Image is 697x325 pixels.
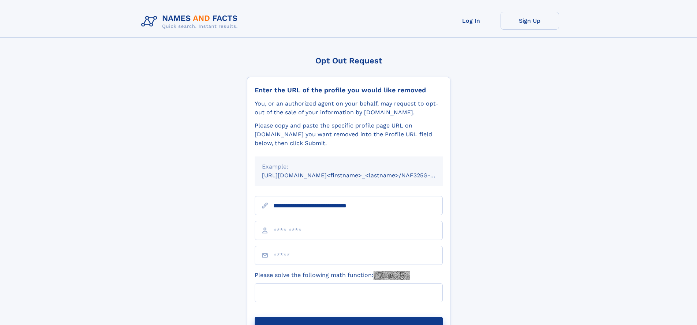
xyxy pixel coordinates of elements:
a: Log In [442,12,501,30]
div: Enter the URL of the profile you would like removed [255,86,443,94]
img: Logo Names and Facts [138,12,244,32]
div: You, or an authorized agent on your behalf, may request to opt-out of the sale of your informatio... [255,99,443,117]
small: [URL][DOMAIN_NAME]<firstname>_<lastname>/NAF325G-xxxxxxxx [262,172,457,179]
div: Opt Out Request [247,56,450,65]
label: Please solve the following math function: [255,271,410,280]
a: Sign Up [501,12,559,30]
div: Example: [262,162,435,171]
div: Please copy and paste the specific profile page URL on [DOMAIN_NAME] you want removed into the Pr... [255,121,443,148]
